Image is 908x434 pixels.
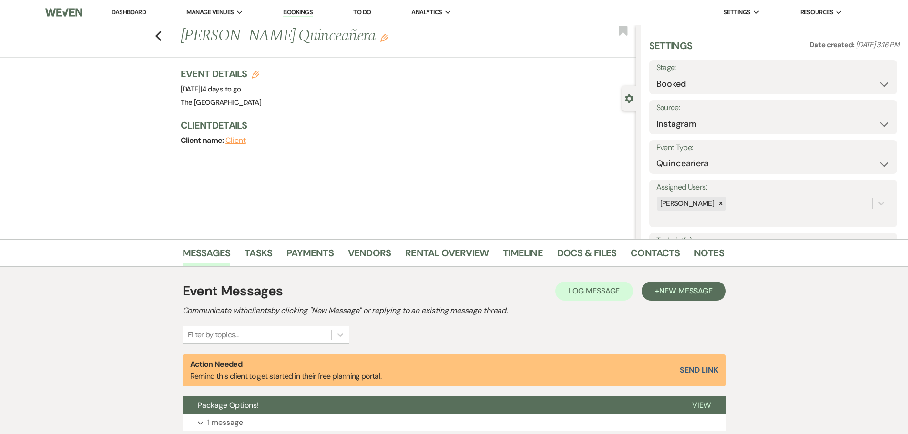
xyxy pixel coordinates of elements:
div: [PERSON_NAME] [657,197,716,211]
button: View [677,396,726,414]
a: Contacts [631,245,680,266]
span: Client name: [181,135,226,145]
a: Tasks [245,245,272,266]
p: Remind this client to get started in their free planning portal. [190,358,382,383]
a: Payments [286,245,334,266]
label: Assigned Users: [656,181,890,194]
a: Vendors [348,245,391,266]
span: The [GEOGRAPHIC_DATA] [181,98,262,107]
button: Close lead details [625,93,633,102]
span: [DATE] 3:16 PM [856,40,899,50]
h2: Communicate with clients by clicking "New Message" or replying to an existing message thread. [183,305,726,316]
button: Log Message [555,282,633,301]
div: Filter by topics... [188,329,239,341]
span: | [201,84,241,94]
button: +New Message [642,282,725,301]
button: 1 message [183,414,726,431]
h1: Event Messages [183,281,283,301]
a: Bookings [283,8,313,17]
button: Send Link [680,366,718,374]
h3: Client Details [181,119,626,132]
a: To Do [353,8,371,16]
a: Messages [183,245,231,266]
a: Dashboard [112,8,146,16]
button: Edit [380,33,388,42]
a: Timeline [503,245,543,266]
span: New Message [659,286,712,296]
a: Rental Overview [405,245,489,266]
span: 4 days to go [202,84,241,94]
label: Task List(s): [656,234,890,248]
label: Event Type: [656,141,890,155]
span: Package Options! [198,400,259,410]
span: Settings [724,8,751,17]
label: Source: [656,101,890,115]
label: Stage: [656,61,890,75]
p: 1 message [207,416,243,429]
h1: [PERSON_NAME] Quinceañera [181,25,541,48]
a: Docs & Files [557,245,616,266]
a: Notes [694,245,724,266]
span: Date created: [809,40,856,50]
span: [DATE] [181,84,241,94]
span: Log Message [569,286,620,296]
strong: Action Needed [190,359,243,369]
h3: Event Details [181,67,262,81]
span: Analytics [411,8,442,17]
img: Weven Logo [45,2,82,22]
span: View [692,400,711,410]
span: Resources [800,8,833,17]
h3: Settings [649,39,693,60]
button: Client [225,137,246,144]
span: Manage Venues [186,8,234,17]
button: Package Options! [183,396,677,414]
